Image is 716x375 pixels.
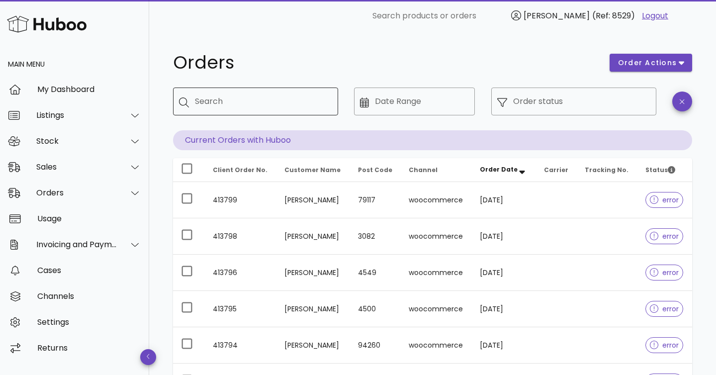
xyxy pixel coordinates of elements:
[650,233,679,240] span: error
[36,110,117,120] div: Listings
[401,158,472,182] th: Channel
[472,182,536,218] td: [DATE]
[284,166,341,174] span: Customer Name
[401,218,472,255] td: woocommerce
[37,266,141,275] div: Cases
[592,10,635,21] span: (Ref: 8529)
[650,305,679,312] span: error
[472,291,536,327] td: [DATE]
[650,269,679,276] span: error
[276,291,350,327] td: [PERSON_NAME]
[213,166,268,174] span: Client Order No.
[577,158,637,182] th: Tracking No.
[205,291,276,327] td: 413795
[205,255,276,291] td: 413796
[637,158,692,182] th: Status
[350,158,401,182] th: Post Code
[618,58,677,68] span: order actions
[276,182,350,218] td: [PERSON_NAME]
[401,182,472,218] td: woocommerce
[37,214,141,223] div: Usage
[205,327,276,364] td: 413794
[350,327,401,364] td: 94260
[205,182,276,218] td: 413799
[472,255,536,291] td: [DATE]
[36,136,117,146] div: Stock
[350,218,401,255] td: 3082
[37,343,141,353] div: Returns
[610,54,692,72] button: order actions
[350,255,401,291] td: 4549
[7,13,87,35] img: Huboo Logo
[205,218,276,255] td: 413798
[401,255,472,291] td: woocommerce
[642,10,668,22] a: Logout
[401,291,472,327] td: woocommerce
[350,291,401,327] td: 4500
[37,317,141,327] div: Settings
[37,291,141,301] div: Channels
[472,327,536,364] td: [DATE]
[358,166,392,174] span: Post Code
[173,130,692,150] p: Current Orders with Huboo
[276,327,350,364] td: [PERSON_NAME]
[544,166,568,174] span: Carrier
[276,158,350,182] th: Customer Name
[409,166,438,174] span: Channel
[173,54,598,72] h1: Orders
[205,158,276,182] th: Client Order No.
[536,158,577,182] th: Carrier
[350,182,401,218] td: 79117
[401,327,472,364] td: woocommerce
[472,158,536,182] th: Order Date: Sorted descending. Activate to remove sorting.
[650,342,679,349] span: error
[36,188,117,197] div: Orders
[585,166,628,174] span: Tracking No.
[36,240,117,249] div: Invoicing and Payments
[276,255,350,291] td: [PERSON_NAME]
[36,162,117,172] div: Sales
[37,85,141,94] div: My Dashboard
[524,10,590,21] span: [PERSON_NAME]
[472,218,536,255] td: [DATE]
[480,165,518,174] span: Order Date
[650,196,679,203] span: error
[645,166,675,174] span: Status
[276,218,350,255] td: [PERSON_NAME]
